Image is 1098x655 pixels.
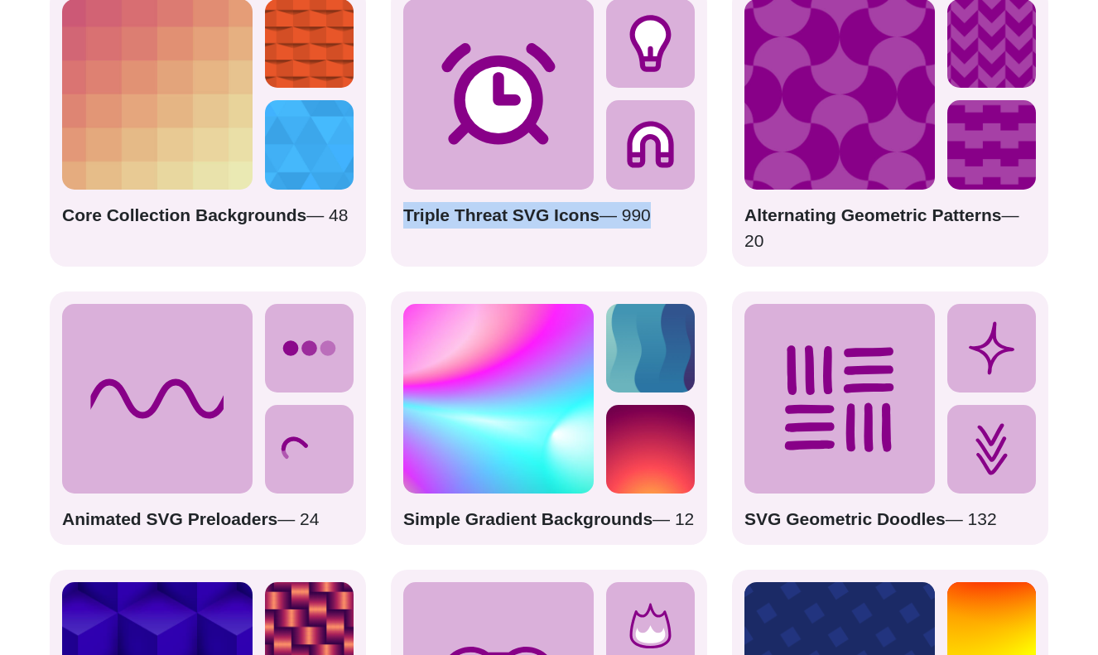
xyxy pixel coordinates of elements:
[62,509,277,528] strong: Animated SVG Preloaders
[744,202,1036,254] p: — 20
[62,506,354,532] p: — 24
[606,405,695,494] img: glowing yellow warming the purple vector sky
[403,509,653,528] strong: Simple Gradient Backgrounds
[62,202,354,254] p: — 48
[403,202,695,254] p: — 990
[403,506,695,532] p: — 12
[62,205,306,224] strong: Core Collection Backgrounds
[265,100,354,189] img: triangles in various blue shades background
[744,205,1001,224] strong: Alternating Geometric Patterns
[403,205,600,224] strong: Triple Threat SVG Icons
[744,509,946,528] strong: SVG Geometric Doodles
[606,304,695,393] img: alternating gradient chain from purple to green
[744,506,1036,532] p: — 132
[403,304,594,494] img: colorful radial mesh gradient rainbow
[947,100,1036,189] img: purple zig zag zipper pattern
